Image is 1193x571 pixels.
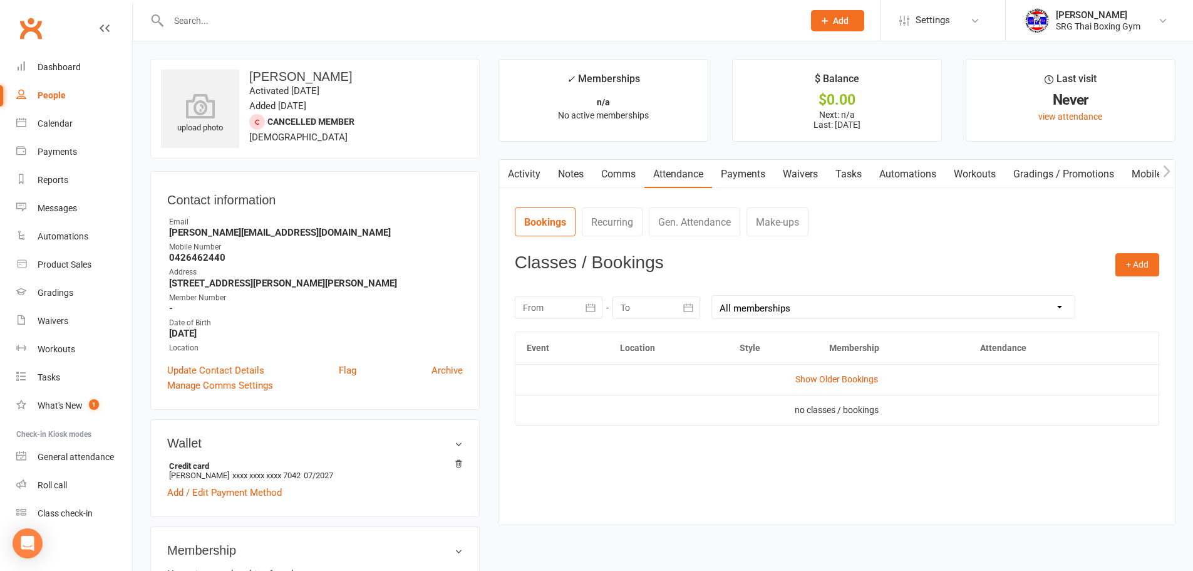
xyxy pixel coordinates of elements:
[744,93,930,107] div: $0.00
[515,207,576,236] a: Bookings
[161,93,239,135] div: upload photo
[916,6,950,34] span: Settings
[592,160,644,189] a: Comms
[515,395,1159,425] td: no classes / bookings
[38,344,75,354] div: Workouts
[169,227,463,238] strong: [PERSON_NAME][EMAIL_ADDRESS][DOMAIN_NAME]
[38,508,93,518] div: Class check-in
[167,543,463,557] h3: Membership
[169,292,463,304] div: Member Number
[38,401,83,411] div: What's New
[16,110,132,138] a: Calendar
[549,160,592,189] a: Notes
[609,332,728,364] th: Location
[827,160,870,189] a: Tasks
[38,175,68,185] div: Reports
[16,223,132,251] a: Automations
[167,436,463,450] h3: Wallet
[169,342,463,354] div: Location
[169,252,463,263] strong: 0426462440
[795,374,878,384] a: Show Older Bookings
[644,160,712,189] a: Attendance
[249,85,319,97] time: Activated [DATE]
[38,203,77,213] div: Messages
[38,372,60,382] div: Tasks
[38,452,114,462] div: General attendance
[232,471,301,480] span: xxxx xxxx xxxx 7042
[431,363,463,378] a: Archive
[1038,112,1102,122] a: view attendance
[38,259,91,270] div: Product Sales
[16,138,132,166] a: Payments
[169,241,463,253] div: Mobile Number
[16,53,132,81] a: Dashboard
[169,303,463,314] strong: -
[16,279,132,307] a: Gradings
[16,500,132,528] a: Class kiosk mode
[774,160,827,189] a: Waivers
[169,461,457,471] strong: Credit card
[167,378,273,393] a: Manage Comms Settings
[597,97,610,107] strong: n/a
[1123,160,1190,189] a: Mobile App
[38,90,66,100] div: People
[16,364,132,392] a: Tasks
[728,332,818,364] th: Style
[582,207,643,236] a: Recurring
[16,81,132,110] a: People
[169,278,463,289] strong: [STREET_ADDRESS][PERSON_NAME][PERSON_NAME]
[16,392,132,420] a: What's New1
[167,188,463,207] h3: Contact information
[746,207,808,236] a: Make-ups
[833,16,849,26] span: Add
[169,328,463,339] strong: [DATE]
[167,363,264,378] a: Update Contact Details
[169,266,463,278] div: Address
[304,471,333,480] span: 07/2027
[16,251,132,279] a: Product Sales
[339,363,356,378] a: Flag
[16,471,132,500] a: Roll call
[167,459,463,482] li: [PERSON_NAME]
[1056,21,1140,32] div: SRG Thai Boxing Gym
[744,110,930,130] p: Next: n/a Last: [DATE]
[649,207,740,236] a: Gen. Attendance
[169,216,463,228] div: Email
[16,194,132,223] a: Messages
[499,160,549,189] a: Activity
[13,528,43,558] div: Open Intercom Messenger
[38,62,81,72] div: Dashboard
[811,10,864,31] button: Add
[249,100,306,112] time: Added [DATE]
[567,73,575,85] i: ✓
[815,71,859,93] div: $ Balance
[515,332,609,364] th: Event
[1004,160,1123,189] a: Gradings / Promotions
[870,160,945,189] a: Automations
[38,316,68,326] div: Waivers
[558,110,649,120] span: No active memberships
[1115,253,1159,276] button: + Add
[249,132,348,143] span: [DEMOGRAPHIC_DATA]
[818,332,969,364] th: Membership
[38,288,73,298] div: Gradings
[16,335,132,364] a: Workouts
[16,443,132,471] a: General attendance kiosk mode
[161,70,469,83] h3: [PERSON_NAME]
[15,13,46,44] a: Clubworx
[16,307,132,335] a: Waivers
[1025,8,1050,33] img: thumb_image1718682644.png
[169,317,463,329] div: Date of Birth
[1045,71,1097,93] div: Last visit
[38,480,67,490] div: Roll call
[38,118,73,128] div: Calendar
[969,332,1112,364] th: Attendance
[515,253,1159,273] h3: Classes / Bookings
[89,399,99,410] span: 1
[1056,9,1140,21] div: [PERSON_NAME]
[978,93,1164,107] div: Never
[167,485,282,500] a: Add / Edit Payment Method
[945,160,1004,189] a: Workouts
[38,147,77,157] div: Payments
[38,231,88,241] div: Automations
